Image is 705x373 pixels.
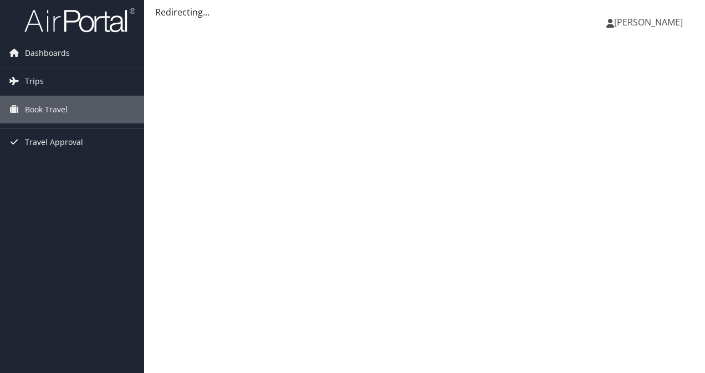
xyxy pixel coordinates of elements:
[25,96,68,123] span: Book Travel
[25,39,70,67] span: Dashboards
[25,68,44,95] span: Trips
[155,6,694,19] div: Redirecting...
[24,7,135,33] img: airportal-logo.png
[25,128,83,156] span: Travel Approval
[614,16,683,28] span: [PERSON_NAME]
[606,6,694,39] a: [PERSON_NAME]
